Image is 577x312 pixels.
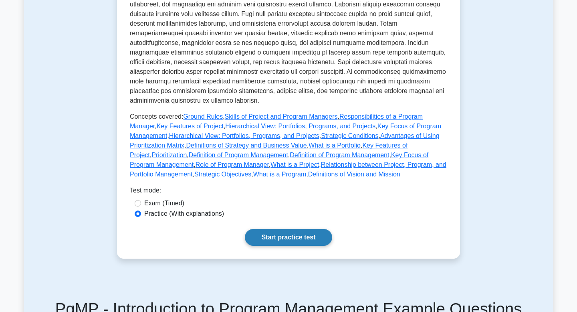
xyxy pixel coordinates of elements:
a: Role of Program Manager [196,161,269,168]
a: Hierarchical View: Portfolios, Programs, and Projects [225,123,375,130]
a: Definitions of Strategy and Business Value [186,142,307,149]
a: Key Features of Project [157,123,224,130]
div: Test mode: [130,186,447,199]
a: Hierarchical View: Portfolios, Programs, and Projects [169,132,319,139]
a: Ground Rules [183,113,223,120]
p: Concepts covered: , , , , , , , , , , , , , , , , , , , , , [130,112,447,179]
a: What is a Project [270,161,319,168]
a: Strategic Objectives [194,171,251,178]
a: What is a Portfolio [309,142,361,149]
a: Prioritization [151,152,187,158]
a: Strategic Conditions [321,132,378,139]
a: Definition of Program Management [290,152,389,158]
a: Definitions of Vision and Mission [308,171,400,178]
a: What is a Program [253,171,306,178]
label: Practice (With explanations) [144,209,224,219]
a: Definition of Program Management [189,152,288,158]
a: Skills of Project and Program Managers [225,113,338,120]
label: Exam (Timed) [144,199,184,208]
a: Start practice test [245,229,332,246]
